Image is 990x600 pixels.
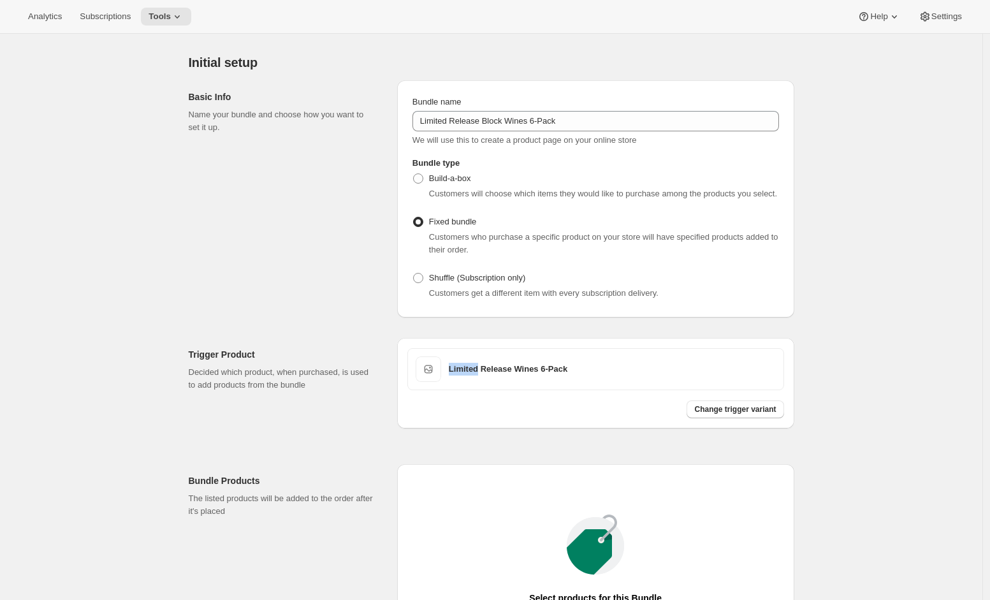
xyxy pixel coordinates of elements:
[189,55,794,70] h2: Initial setup
[141,8,191,26] button: Tools
[429,217,476,226] span: Fixed bundle
[429,273,526,282] span: Shuffle (Subscription only)
[429,189,777,198] span: Customers will choose which items they would like to purchase among the products you select.
[911,8,970,26] button: Settings
[20,8,69,26] button: Analytics
[850,8,908,26] button: Help
[429,288,659,298] span: Customers get a different item with every subscription delivery.
[189,108,377,134] p: Name your bundle and choose how you want to set it up.
[870,11,887,22] span: Help
[429,232,778,254] span: Customers who purchase a specific product on your store will have specified products added to the...
[189,91,377,103] h2: Basic Info
[149,11,171,22] span: Tools
[72,8,138,26] button: Subscriptions
[189,474,377,487] h2: Bundle Products
[687,400,783,418] button: Change trigger variant
[189,492,377,518] p: The listed products will be added to the order after it's placed
[412,111,779,131] input: ie. Smoothie box
[412,135,637,145] span: We will use this to create a product page on your online store
[412,158,460,168] span: Bundle type
[189,348,377,361] h2: Trigger Product
[449,363,776,376] h3: Limited Release Wines 6-Pack
[931,11,962,22] span: Settings
[694,404,776,414] span: Change trigger variant
[28,11,62,22] span: Analytics
[412,97,462,106] span: Bundle name
[429,173,471,183] span: Build-a-box
[189,366,377,391] p: Decided which product, when purchased, is used to add products from the bundle
[80,11,131,22] span: Subscriptions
